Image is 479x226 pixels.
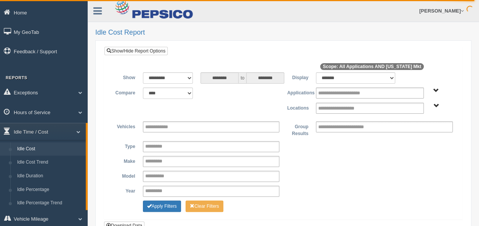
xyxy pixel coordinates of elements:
label: Applications [283,88,312,97]
a: Show/Hide Report Options [104,47,168,55]
a: Idle Duration [14,169,86,183]
label: Make [110,156,139,165]
a: Idle Cost [14,142,86,156]
h2: Idle Cost Report [95,29,471,37]
label: Display [283,72,312,81]
button: Change Filter Options [143,201,181,212]
label: Locations [284,103,312,112]
label: Year [110,186,139,195]
a: Idle Percentage Trend [14,196,86,210]
a: Idle Percentage [14,183,86,197]
label: Vehicles [110,121,139,131]
span: Scope: All Applications AND [US_STATE] Mkt [320,63,424,70]
label: Model [110,171,139,180]
a: Idle Cost Trend [14,156,86,169]
label: Show [110,72,139,81]
label: Type [110,141,139,150]
label: Compare [110,88,139,97]
span: to [239,72,246,84]
button: Change Filter Options [186,201,223,212]
label: Group Results [283,121,312,137]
